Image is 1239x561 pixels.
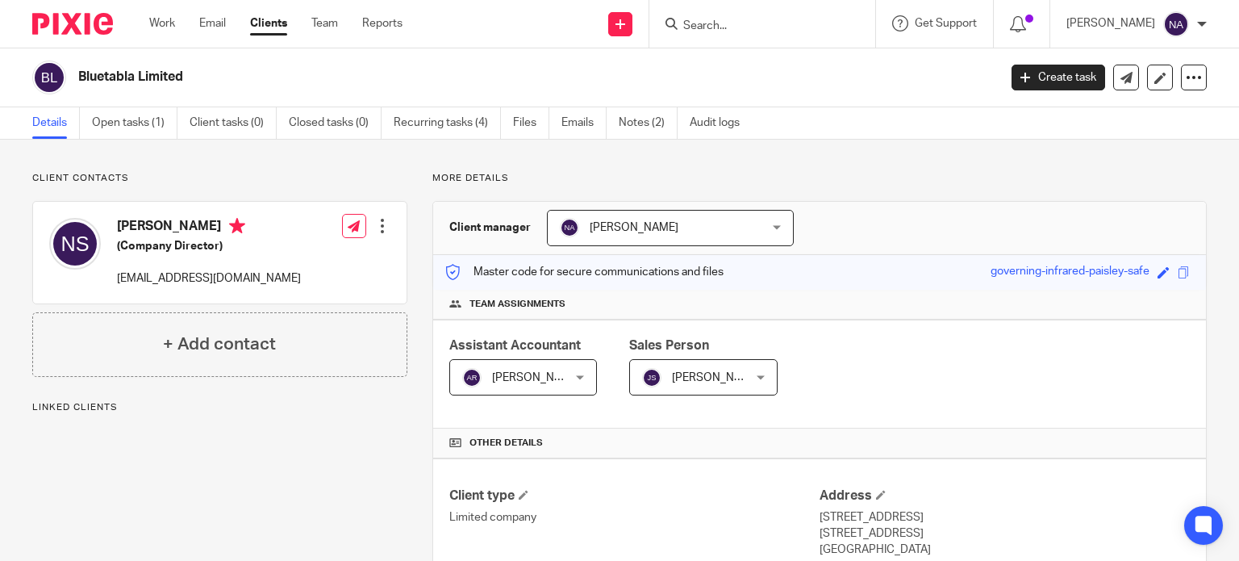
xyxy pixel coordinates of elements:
span: [PERSON_NAME] [492,372,581,383]
a: Reports [362,15,403,31]
a: Client tasks (0) [190,107,277,139]
a: Open tasks (1) [92,107,177,139]
h4: [PERSON_NAME] [117,218,301,238]
h4: Client type [449,488,820,504]
p: Master code for secure communications and files [445,264,724,280]
img: svg%3E [32,61,66,94]
div: governing-infrared-paisley-safe [991,263,1149,282]
span: Team assignments [469,298,565,311]
span: Assistant Accountant [449,339,581,352]
span: [PERSON_NAME] [590,222,678,233]
p: [EMAIL_ADDRESS][DOMAIN_NAME] [117,270,301,287]
p: Linked clients [32,401,407,414]
img: svg%3E [642,368,661,387]
a: Clients [250,15,287,31]
h4: Address [820,488,1190,504]
a: Emails [561,107,607,139]
a: Details [32,107,80,139]
p: [PERSON_NAME] [1066,15,1155,31]
h4: + Add contact [163,332,276,357]
a: Recurring tasks (4) [394,107,501,139]
span: Other details [469,437,543,450]
p: [STREET_ADDRESS] [820,509,1190,525]
img: svg%3E [560,218,579,237]
h5: (Company Director) [117,238,301,254]
i: Primary [229,218,245,234]
span: Get Support [915,18,977,29]
a: Audit logs [690,107,752,139]
img: svg%3E [49,218,101,270]
p: More details [432,172,1207,185]
img: Pixie [32,13,113,35]
span: [PERSON_NAME] [672,372,761,383]
h2: Bluetabla Limited [78,69,806,86]
img: svg%3E [462,368,482,387]
a: Notes (2) [619,107,678,139]
a: Files [513,107,549,139]
a: Closed tasks (0) [289,107,382,139]
a: Email [199,15,226,31]
a: Work [149,15,175,31]
input: Search [682,19,827,34]
h3: Client manager [449,220,531,236]
p: Limited company [449,509,820,525]
p: Client contacts [32,172,407,185]
p: [GEOGRAPHIC_DATA] [820,542,1190,558]
p: [STREET_ADDRESS] [820,525,1190,542]
img: svg%3E [1163,11,1189,37]
a: Team [311,15,338,31]
a: Create task [1012,65,1105,90]
span: Sales Person [629,339,709,352]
